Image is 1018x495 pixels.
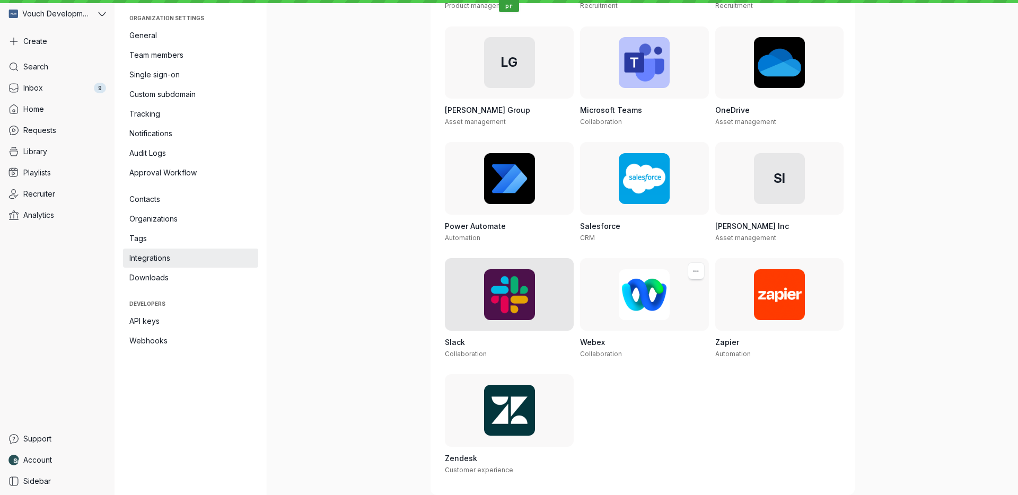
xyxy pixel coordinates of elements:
[123,312,258,331] a: API keys
[123,249,258,268] a: Integrations
[123,209,258,228] a: Organizations
[94,83,106,93] div: 9
[129,30,252,41] span: General
[123,229,258,248] a: Tags
[129,272,252,283] span: Downloads
[129,148,252,158] span: Audit Logs
[580,350,622,358] span: Collaboration
[129,15,252,21] span: Organization settings
[445,222,506,231] span: Power Automate
[4,206,110,225] a: Analytics
[715,338,739,347] span: Zapier
[715,222,789,231] span: [PERSON_NAME] Inc
[8,9,18,19] img: Vouch Development Team avatar
[23,125,56,136] span: Requests
[22,8,90,19] span: Vouch Development Team
[23,83,43,93] span: Inbox
[123,163,258,182] a: Approval Workflow
[123,124,258,143] a: Notifications
[129,89,252,100] span: Custom subdomain
[445,105,530,114] span: [PERSON_NAME] Group
[445,350,487,358] span: Collaboration
[715,2,753,10] span: Recruitment
[4,78,110,98] a: Inbox9
[445,118,506,126] span: Asset management
[129,253,252,263] span: Integrations
[4,121,110,140] a: Requests
[129,316,252,326] span: API keys
[580,2,618,10] span: Recruitment
[580,105,642,114] span: Microsoft Teams
[4,32,110,51] button: Create
[688,262,705,279] button: More actions
[4,4,110,23] button: Vouch Development Team avatarVouch Development Team
[129,335,252,346] span: Webhooks
[23,104,44,114] span: Home
[23,146,47,157] span: Library
[129,214,252,224] span: Organizations
[4,163,110,182] a: Playlists
[445,454,477,463] span: Zendesk
[129,194,252,205] span: Contacts
[580,222,620,231] span: Salesforce
[123,26,258,45] a: General
[123,331,258,350] a: Webhooks
[23,167,51,178] span: Playlists
[123,46,258,65] a: Team members
[4,450,110,470] a: Nathan Weinstock avatarAccount
[23,189,55,199] span: Recruiter
[129,109,252,119] span: Tracking
[580,338,605,347] span: Webex
[129,233,252,244] span: Tags
[129,300,252,307] span: Developers
[123,144,258,163] a: Audit Logs
[123,190,258,209] a: Contacts
[23,61,48,72] span: Search
[4,472,110,491] a: Sidebar
[580,234,595,242] span: CRM
[8,455,19,465] img: Nathan Weinstock avatar
[123,104,258,123] a: Tracking
[445,466,513,474] span: Customer experience
[23,476,51,487] span: Sidebar
[445,338,465,347] span: Slack
[129,69,252,80] span: Single sign-on
[4,184,110,204] a: Recruiter
[23,434,51,444] span: Support
[23,455,52,465] span: Account
[715,234,776,242] span: Asset management
[580,118,622,126] span: Collaboration
[445,234,480,242] span: Automation
[4,142,110,161] a: Library
[129,167,252,178] span: Approval Workflow
[123,85,258,104] a: Custom subdomain
[445,2,512,10] span: Product management
[23,36,47,47] span: Create
[4,429,110,448] a: Support
[123,65,258,84] a: Single sign-on
[4,4,96,23] div: Vouch Development Team
[715,105,750,114] span: OneDrive
[4,57,110,76] a: Search
[129,50,252,60] span: Team members
[715,118,776,126] span: Asset management
[129,128,252,139] span: Notifications
[123,268,258,287] a: Downloads
[23,210,54,220] span: Analytics
[715,350,751,358] span: Automation
[4,100,110,119] a: Home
